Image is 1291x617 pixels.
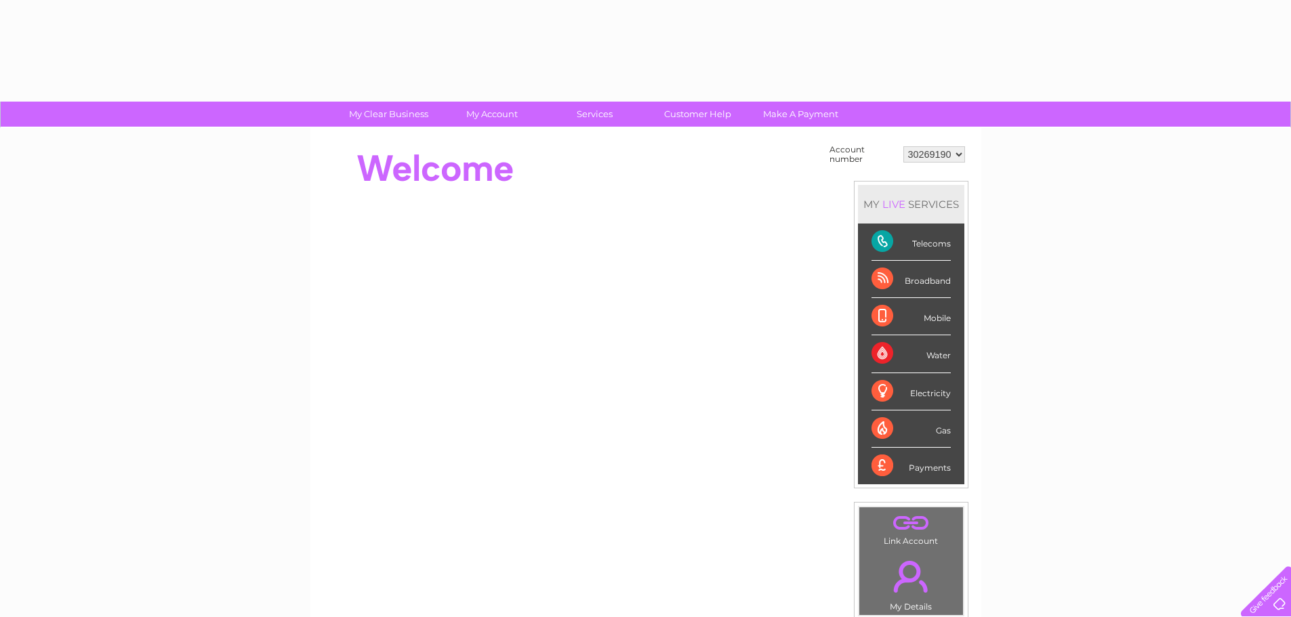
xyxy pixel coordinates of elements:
td: My Details [859,549,964,616]
a: Customer Help [642,102,754,127]
div: Payments [872,448,951,484]
div: Gas [872,410,951,448]
div: Electricity [872,373,951,410]
div: Telecoms [872,224,951,261]
div: LIVE [880,198,908,211]
div: Broadband [872,261,951,298]
a: Services [539,102,651,127]
td: Account number [826,142,900,167]
td: Link Account [859,507,964,549]
div: Mobile [872,298,951,335]
div: Water [872,335,951,373]
a: . [863,511,960,534]
a: Make A Payment [745,102,857,127]
a: . [863,553,960,600]
div: MY SERVICES [858,185,964,224]
a: My Clear Business [333,102,445,127]
a: My Account [436,102,548,127]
